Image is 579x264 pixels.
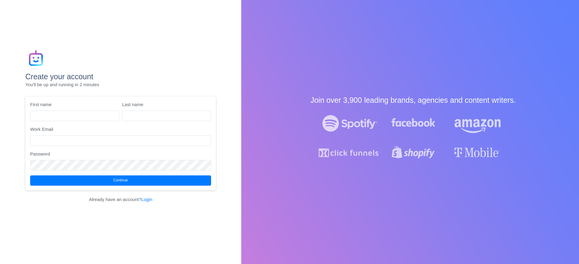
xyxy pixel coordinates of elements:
[25,48,46,69] img: gradientIcon.83b2554e.png
[25,72,93,81] strong: Create your account
[25,81,216,88] p: You'll be up and running in 2 minutes
[30,101,52,108] label: First name
[30,126,53,133] label: Work Email
[122,101,143,108] label: Last name
[141,197,152,202] a: Login
[310,96,516,104] strong: Join over 3,900 leading brands, agencies and content writers.
[308,108,519,169] img: logos-white.d3c4c95a.png
[30,175,211,186] button: Continue
[30,151,50,158] label: Password
[31,196,210,203] p: Already have an account?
